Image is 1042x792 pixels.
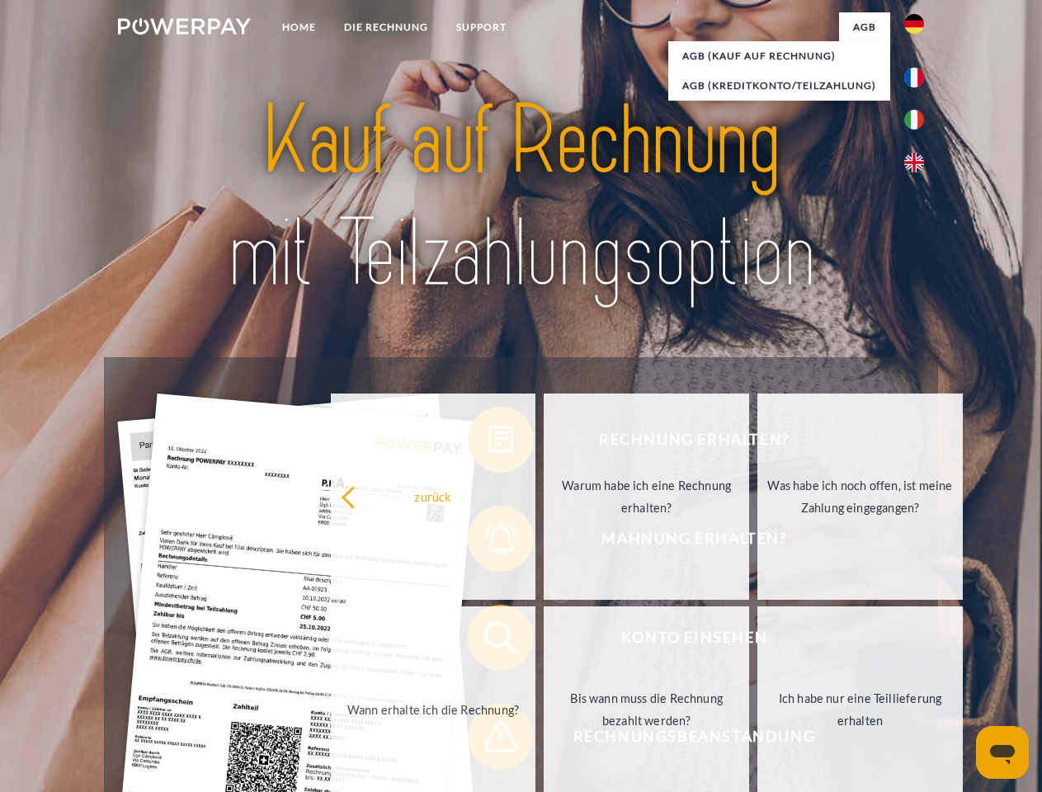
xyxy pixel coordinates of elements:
[554,474,739,519] div: Warum habe ich eine Rechnung erhalten?
[118,18,251,35] img: logo-powerpay-white.svg
[554,687,739,732] div: Bis wann muss die Rechnung bezahlt werden?
[767,687,953,732] div: Ich habe nur eine Teillieferung erhalten
[442,12,521,42] a: SUPPORT
[976,726,1029,779] iframe: Schaltfläche zum Öffnen des Messaging-Fensters
[904,14,924,34] img: de
[268,12,330,42] a: Home
[668,71,890,101] a: AGB (Kreditkonto/Teilzahlung)
[341,698,526,720] div: Wann erhalte ich die Rechnung?
[757,394,963,600] a: Was habe ich noch offen, ist meine Zahlung eingegangen?
[904,153,924,172] img: en
[330,12,442,42] a: DIE RECHNUNG
[341,485,526,507] div: zurück
[904,110,924,130] img: it
[839,12,890,42] a: agb
[904,68,924,87] img: fr
[767,474,953,519] div: Was habe ich noch offen, ist meine Zahlung eingegangen?
[158,79,884,316] img: title-powerpay_de.svg
[668,41,890,71] a: AGB (Kauf auf Rechnung)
